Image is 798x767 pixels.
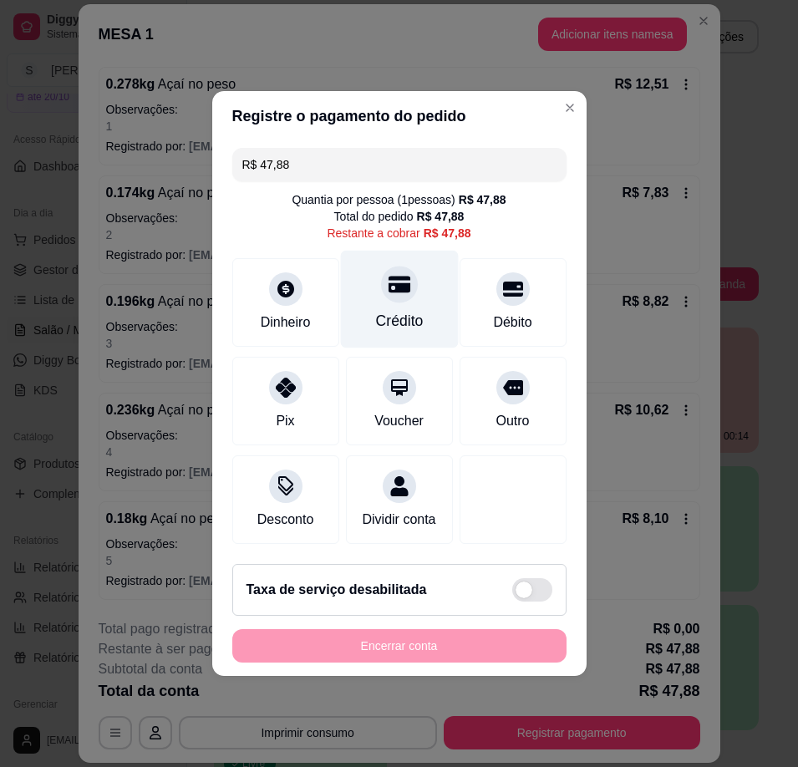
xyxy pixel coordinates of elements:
[247,580,427,600] h2: Taxa de serviço desabilitada
[276,411,294,431] div: Pix
[362,510,435,530] div: Dividir conta
[212,91,587,141] header: Registre o pagamento do pedido
[334,208,465,225] div: Total do pedido
[375,310,423,332] div: Crédito
[261,312,311,333] div: Dinheiro
[417,208,465,225] div: R$ 47,88
[459,191,506,208] div: R$ 47,88
[496,411,529,431] div: Outro
[424,225,471,241] div: R$ 47,88
[242,148,557,181] input: Ex.: hambúrguer de cordeiro
[327,225,470,241] div: Restante a cobrar
[557,94,583,121] button: Close
[374,411,424,431] div: Voucher
[292,191,506,208] div: Quantia por pessoa ( 1 pessoas)
[493,312,531,333] div: Débito
[257,510,314,530] div: Desconto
